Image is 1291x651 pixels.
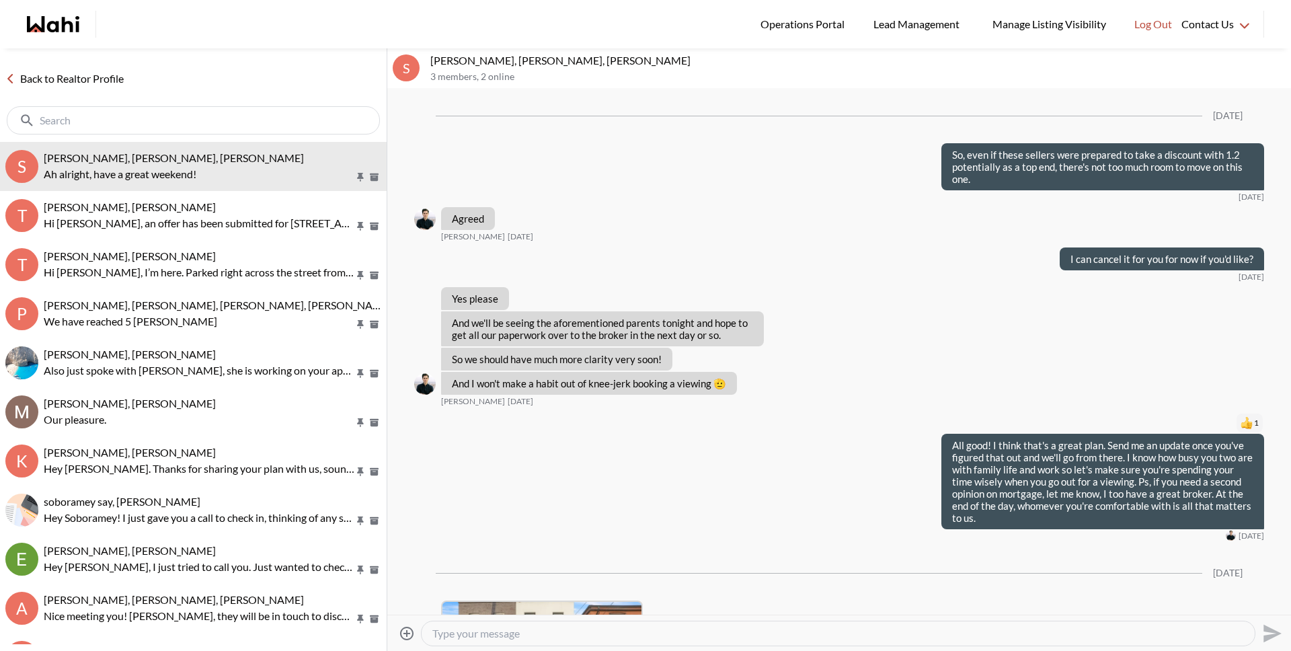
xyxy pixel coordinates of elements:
button: Archive [367,270,381,281]
span: [PERSON_NAME], [PERSON_NAME] [44,200,216,213]
span: [PERSON_NAME] [441,231,505,242]
span: Manage Listing Visibility [988,15,1110,33]
button: Pin [354,270,366,281]
button: Archive [367,613,381,625]
p: So, even if these sellers were prepared to take a discount with 1.2 potentially as a top end, the... [952,149,1253,185]
p: Nice meeting you! [PERSON_NAME], they will be in touch to discuss the property. [44,608,354,624]
div: [DATE] [1213,110,1243,122]
div: P [5,297,38,330]
span: [PERSON_NAME] [441,396,505,407]
time: 2025-09-24T19:02:30.922Z [1239,272,1264,282]
p: And I won't make a habit out of knee-jerk booking a viewing 🫡 [452,377,726,389]
button: Pin [354,171,366,183]
div: Reaction list [936,412,1264,434]
button: Pin [354,319,366,330]
div: Efrem Abraham, Michelle [5,543,38,576]
p: Hi [PERSON_NAME], an offer has been submitted for [STREET_ADDRESS]. If you’re still interested in... [44,215,354,231]
p: I can cancel it for you for now if you'd like? [1070,253,1253,265]
p: Also just spoke with [PERSON_NAME], she is working on your application and we'll have an update [... [44,362,354,379]
span: Operations Portal [760,15,849,33]
button: Pin [354,515,366,527]
div: T [5,248,38,281]
img: s [5,494,38,527]
p: And we'll be seeing the aforementioned parents tonight and hope to get all our paperwork over to ... [452,317,753,341]
button: Archive [367,417,381,428]
div: Michael Jezioranski, Michelle [5,395,38,428]
button: Pin [354,221,366,232]
time: 2025-09-24T19:05:33.462Z [1239,531,1264,541]
button: Pin [354,613,366,625]
button: Archive [367,466,381,477]
p: 3 members , 2 online [430,71,1286,83]
div: soboramey say, Michelle [5,494,38,527]
span: Lead Management [873,15,964,33]
div: S [393,54,420,81]
button: Archive [367,171,381,183]
img: B [414,373,436,395]
p: So we should have much more clarity very soon! [452,353,662,365]
p: Yes please [452,293,498,305]
span: [PERSON_NAME], [PERSON_NAME] [44,544,216,557]
p: All good! I think that's a great plan. Send me an update once you've figured that out and we'll g... [952,439,1253,524]
span: [PERSON_NAME], [PERSON_NAME], [PERSON_NAME] [44,151,304,164]
div: Arsene Dilenga, Michelle [5,346,38,379]
button: Pin [354,417,366,428]
div: Bryce Hunter [414,373,436,395]
span: 1 [1254,418,1259,428]
div: a [5,592,38,625]
div: Bryce Hunter [414,208,436,230]
p: We have reached 5 [PERSON_NAME] [44,313,354,330]
p: [PERSON_NAME], [PERSON_NAME], [PERSON_NAME] [430,54,1286,67]
p: Agreed [452,213,484,225]
p: Hey [PERSON_NAME], I just tried to call you. Just wanted to check in to see if you still wanted t... [44,559,354,575]
img: A [5,346,38,379]
div: k [5,445,38,477]
span: [PERSON_NAME], [PERSON_NAME], [PERSON_NAME] [44,593,304,606]
button: Pin [354,368,366,379]
div: S [5,150,38,183]
div: T [5,199,38,232]
time: 2025-09-24T19:02:18.076Z [1239,192,1264,202]
p: Hey [PERSON_NAME]. Thanks for sharing your plan with us, sounds like a good one. I'll wait to hea... [44,461,354,477]
time: 2025-09-24T19:04:20.371Z [508,396,533,407]
a: Wahi homepage [27,16,79,32]
button: Pin [354,564,366,576]
div: Bryce Hunter [1226,531,1236,541]
button: Archive [367,515,381,527]
img: E [5,543,38,576]
img: B [414,208,436,230]
p: Hi [PERSON_NAME], I’m here. Parked right across the street from the house. I will meet you at the... [44,264,354,280]
p: Ah alright, have a great weekend! [44,166,354,182]
span: [PERSON_NAME], [PERSON_NAME], [PERSON_NAME], [PERSON_NAME] [44,299,392,311]
button: Archive [367,221,381,232]
span: [PERSON_NAME], [PERSON_NAME] [44,250,216,262]
span: [PERSON_NAME], [PERSON_NAME] [44,348,216,360]
button: Reactions: like [1241,418,1259,428]
textarea: Type your message [432,627,1244,640]
button: Archive [367,319,381,330]
span: [PERSON_NAME], [PERSON_NAME] [44,446,216,459]
p: Hey Soboramey! I just gave you a call to check in, thinking of any showings this weekend? [44,510,354,526]
p: Our pleasure. [44,412,354,428]
button: Pin [354,466,366,477]
time: 2025-09-24T19:02:29.523Z [508,231,533,242]
img: M [5,395,38,428]
button: Archive [367,564,381,576]
div: [DATE] [1213,568,1243,579]
img: B [1226,531,1236,541]
input: Search [40,114,350,127]
button: Send [1255,618,1286,648]
span: Log Out [1134,15,1172,33]
span: soboramey say, [PERSON_NAME] [44,495,200,508]
span: [PERSON_NAME], [PERSON_NAME] [44,397,216,410]
button: Archive [367,368,381,379]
